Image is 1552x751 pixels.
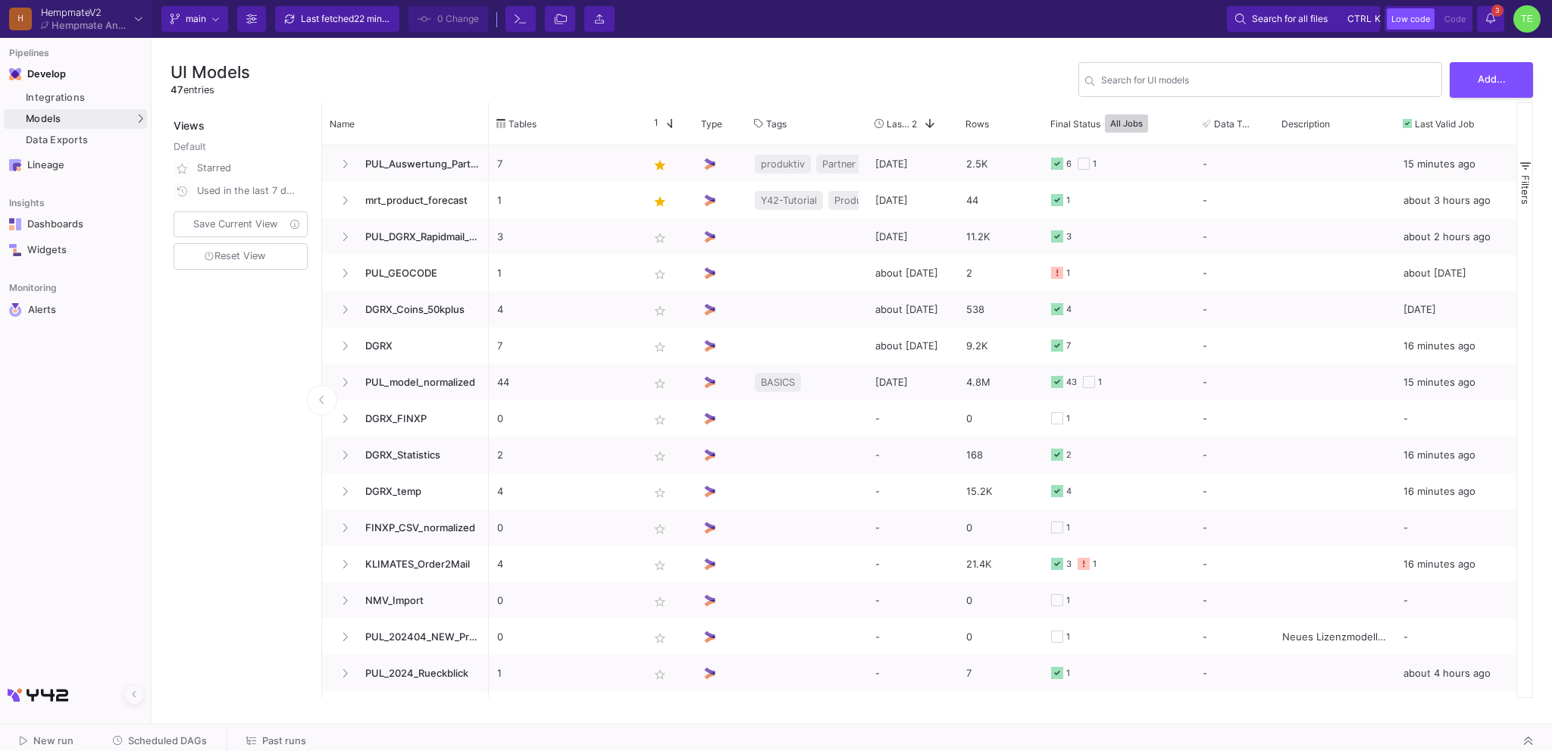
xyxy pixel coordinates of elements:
[867,691,958,728] div: -
[958,255,1043,291] div: 2
[1395,691,1516,728] div: about 4 hours ago
[128,735,207,746] span: Scheduled DAGs
[651,593,669,611] mat-icon: star_border
[1066,255,1070,291] div: 1
[4,130,147,150] a: Data Exports
[275,6,399,32] button: Last fetched22 minutes ago
[27,159,126,171] div: Lineage
[1203,546,1266,581] div: -
[1395,146,1516,182] div: 15 minutes ago
[356,474,480,509] span: DGRX_temp
[356,619,480,655] span: PUL_202404_NEW_Provision
[262,735,306,746] span: Past runs
[356,255,480,291] span: PUL_GEOCODE
[702,374,718,390] img: UI Model
[867,582,958,618] div: -
[1491,5,1503,17] span: 3
[356,401,480,437] span: DGRX_FINXP
[1343,10,1372,28] button: ctrlk
[1477,6,1504,32] button: 3
[171,157,311,180] button: Starred
[702,265,718,281] img: UI Model
[1450,62,1533,98] button: Add...
[702,302,718,318] img: UI Model
[958,291,1043,327] div: 538
[1105,114,1148,133] button: All Jobs
[497,437,632,473] p: 2
[356,546,480,582] span: KLIMATES_Order2Mail
[1395,327,1516,364] div: 16 minutes ago
[4,153,147,177] a: Navigation iconLineage
[1203,474,1266,508] div: -
[9,218,21,230] img: Navigation icon
[508,118,537,130] span: Tables
[26,92,143,104] div: Integrations
[1066,146,1072,182] div: 6
[958,182,1043,218] div: 44
[174,139,311,157] div: Default
[702,447,718,463] img: UI Model
[26,134,143,146] div: Data Exports
[9,8,32,30] div: H
[651,338,669,356] mat-icon: star_border
[958,655,1043,691] div: 7
[193,218,277,230] span: Save Current View
[1093,546,1097,582] div: 1
[1444,14,1466,24] span: Code
[9,159,21,171] img: Navigation icon
[9,244,21,256] img: Navigation icon
[1066,656,1070,691] div: 1
[1098,365,1102,400] div: 1
[4,297,147,323] a: Navigation iconAlerts
[867,400,958,437] div: -
[1066,474,1072,509] div: 4
[651,156,669,174] mat-icon: star
[1203,292,1266,327] div: -
[1203,328,1266,363] div: -
[1395,255,1516,291] div: about [DATE]
[356,437,480,473] span: DGRX_Statistics
[356,656,480,691] span: PUL_2024_Rueckblick
[1375,10,1381,28] span: k
[1281,118,1330,130] span: Description
[171,180,311,202] button: Used in the last 7 days
[912,118,917,130] span: 2
[356,583,480,618] span: NMV_Import
[1395,546,1516,582] div: 16 minutes ago
[1252,8,1328,30] span: Search for all files
[651,629,669,647] mat-icon: star_border
[1478,74,1506,85] span: Add...
[497,183,632,218] p: 1
[867,509,958,546] div: -
[356,219,480,255] span: PUL_DGRX_Rapidmail_Walletaktivierung
[834,183,876,218] span: Produkte
[1066,401,1070,437] div: 1
[958,218,1043,255] div: 11.2K
[205,250,265,261] span: Reset View
[1347,10,1372,28] span: ctrl
[1203,365,1266,399] div: -
[867,655,958,691] div: -
[1395,618,1516,655] div: -
[1203,255,1266,290] div: -
[497,510,632,546] p: 0
[702,192,718,208] img: UI Model
[958,691,1043,728] div: 493
[27,218,126,230] div: Dashboards
[356,365,480,400] span: PUL_model_normalized
[1395,473,1516,509] div: 16 minutes ago
[1066,183,1070,218] div: 1
[27,68,50,80] div: Develop
[702,483,718,499] img: UI Model
[867,437,958,473] div: -
[497,401,632,437] p: 0
[1066,219,1072,255] div: 3
[867,327,958,364] div: about [DATE]
[867,546,958,582] div: -
[186,8,206,30] span: main
[1203,437,1266,472] div: -
[1387,8,1435,30] button: Low code
[1395,582,1516,618] div: -
[497,219,632,255] p: 3
[1513,5,1541,33] div: TE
